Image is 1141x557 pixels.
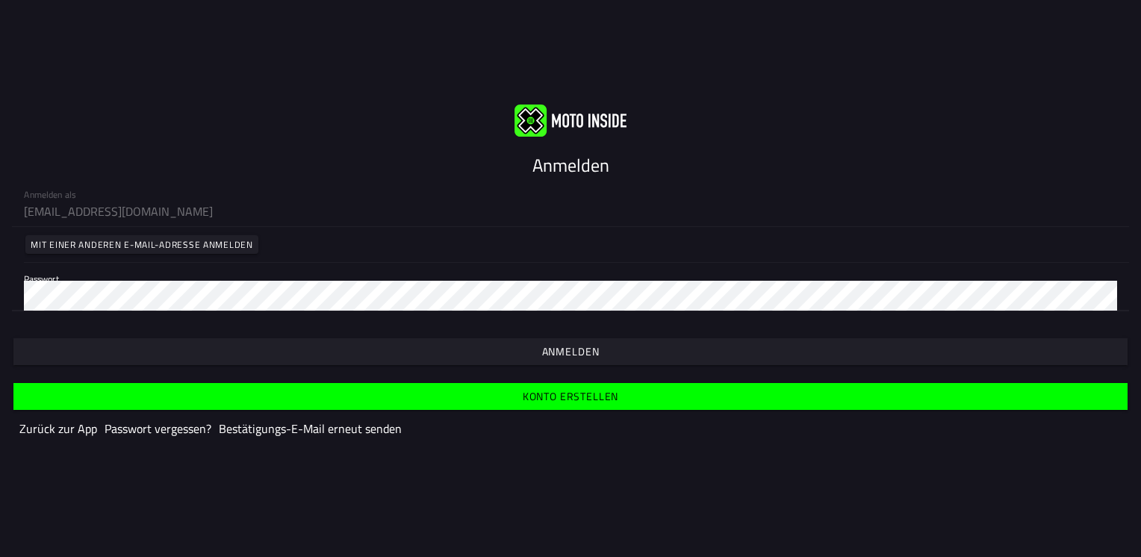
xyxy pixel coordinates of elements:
[532,152,609,178] ion-text: Anmelden
[19,420,97,438] a: Zurück zur App
[219,420,402,438] a: Bestätigungs-E-Mail erneut senden
[105,420,211,438] a: Passwort vergessen?
[13,383,1128,410] ion-button: Konto erstellen
[542,346,600,357] ion-text: Anmelden
[25,235,258,254] ion-button: Mit einer anderen E-Mail-Adresse anmelden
